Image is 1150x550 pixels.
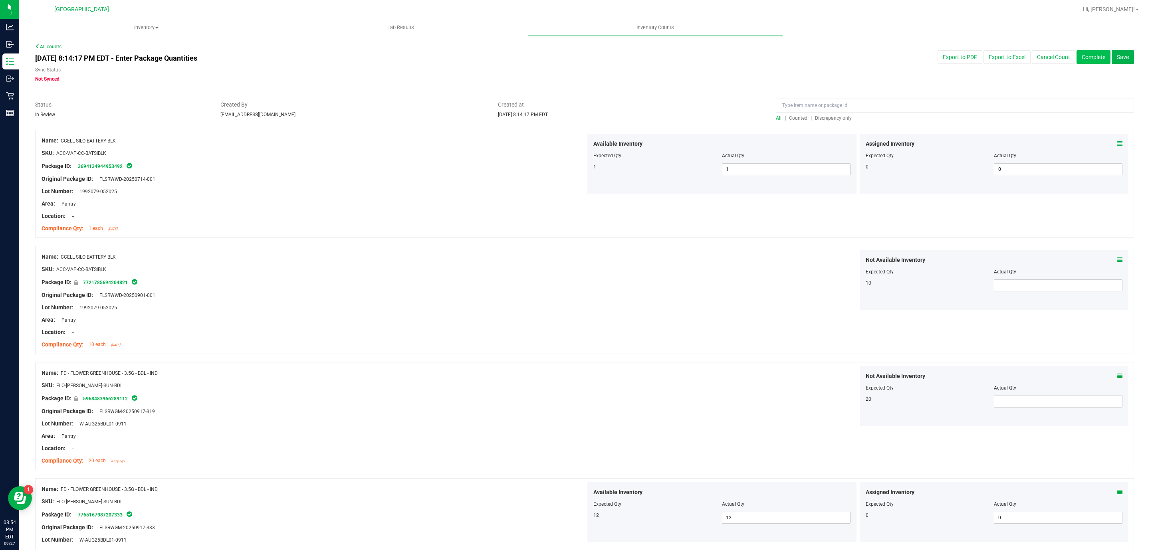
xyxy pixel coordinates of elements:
[593,164,596,170] span: 1
[42,433,55,439] span: Area:
[24,485,33,495] iframe: Resource center unread badge
[722,501,744,507] span: Actual Qty
[95,525,155,530] span: FLSRWGM-20250917-333
[42,445,65,451] span: Location:
[42,163,71,169] span: Package ID:
[1117,54,1129,60] span: Save
[1032,50,1075,64] button: Cancel Count
[42,279,71,285] span: Package ID:
[35,112,55,117] span: In Review
[75,305,117,311] span: 1992079-052025
[593,501,621,507] span: Expected Qty
[994,164,1122,175] input: 0
[35,66,61,73] label: Sync Status
[78,512,123,518] a: 7765167987207333
[57,433,76,439] span: Pantry
[42,176,93,182] span: Original Package ID:
[42,395,71,402] span: Package ID:
[61,487,158,492] span: FD - FLOWER GREENHOUSE - 3.5G - BDL - IND
[593,140,642,148] span: Available Inventory
[220,112,295,117] span: [EMAIL_ADDRESS][DOMAIN_NAME]
[722,164,850,175] input: 1
[131,394,138,402] span: In Sync
[866,396,994,403] div: 20
[983,50,1031,64] button: Export to Excel
[866,140,914,148] span: Assigned Inventory
[78,164,123,169] a: 3694134944953492
[866,384,994,392] div: Expected Qty
[42,382,54,388] span: SKU:
[61,254,116,260] span: CCELL SILO BATTERY BLK
[776,99,1134,113] input: Type item name or package id
[131,278,138,286] span: In Sync
[42,408,93,414] span: Original Package ID:
[42,341,83,348] span: Compliance Qty:
[866,372,925,380] span: Not Available Inventory
[866,256,925,264] span: Not Available Inventory
[593,153,621,158] span: Expected Qty
[111,343,120,347] span: [DATE]
[108,227,117,231] span: [DATE]
[42,524,93,530] span: Original Package ID:
[35,44,61,49] a: All counts
[126,510,133,518] span: In Sync
[42,329,65,335] span: Location:
[4,540,16,546] p: 09/27
[6,57,14,65] inline-svg: Inventory
[498,112,548,117] span: [DATE] 8:14:17 PM EDT
[866,152,994,159] div: Expected Qty
[789,115,807,121] span: Counted
[20,24,273,31] span: Inventory
[111,459,125,463] span: a day ago
[95,409,155,414] span: FLSRWGM-20250917-319
[89,458,106,463] span: 20 each
[994,512,1122,523] input: 0
[42,200,55,207] span: Area:
[57,201,76,207] span: Pantry
[35,76,59,82] span: Not Synced
[813,115,852,121] a: Discrepancy only
[994,152,1122,159] div: Actual Qty
[377,24,425,31] span: Lab Results
[866,268,994,275] div: Expected Qty
[866,163,994,170] div: 0
[89,226,103,231] span: 1 each
[75,421,127,427] span: W-AUG25BDL01-0911
[42,225,83,231] span: Compliance Qty:
[498,101,764,109] span: Created at
[811,115,812,121] span: |
[42,137,58,144] span: Name:
[8,486,32,510] iframe: Resource center
[56,499,123,504] span: FLO-[PERSON_NAME]-SUN-BDL
[6,109,14,117] inline-svg: Reports
[56,150,106,156] span: ACC-VAP-CC-BATSIBLK
[274,19,528,36] a: Lab Results
[787,115,811,121] a: Counted
[126,162,133,170] span: In Sync
[785,115,786,121] span: |
[42,457,83,464] span: Compliance Qty:
[42,498,54,504] span: SKU:
[776,115,785,121] a: All
[4,519,16,540] p: 08:54 PM EDT
[42,536,73,543] span: Lot Number:
[61,370,158,376] span: FD - FLOWER GREENHOUSE - 3.5G - BDL - IND
[75,189,117,194] span: 1992079-052025
[866,279,994,287] div: 10
[722,153,744,158] span: Actual Qty
[593,512,599,518] span: 12
[528,19,782,36] a: Inventory Counts
[42,150,54,156] span: SKU:
[1077,50,1110,64] button: Complete
[626,24,685,31] span: Inventory Counts
[6,23,14,31] inline-svg: Analytics
[866,501,994,508] div: Expected Qty
[68,330,74,335] span: --
[56,383,123,388] span: FLO-[PERSON_NAME]-SUN-BDL
[42,304,73,311] span: Lot Number:
[42,370,58,376] span: Name:
[61,138,116,144] span: CCELL SILO BATTERY BLK
[722,512,850,523] input: 12
[776,115,781,121] span: All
